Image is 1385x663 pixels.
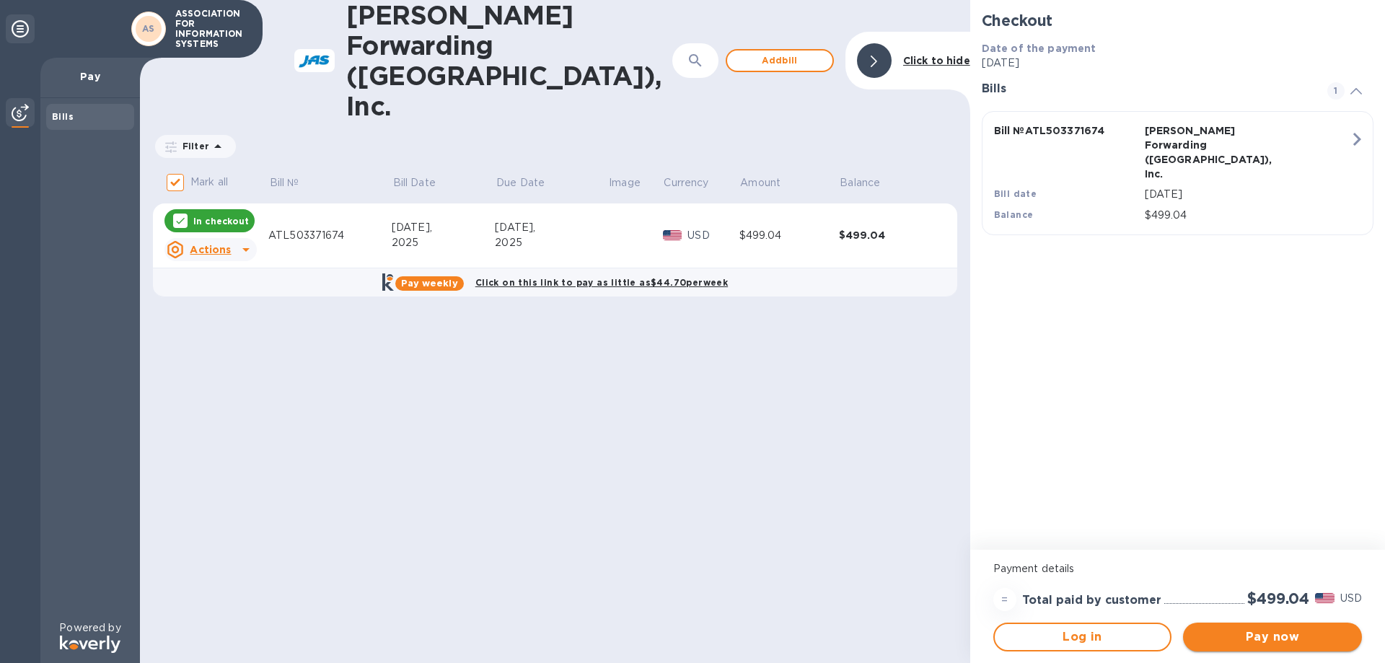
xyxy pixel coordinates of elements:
[982,111,1373,235] button: Bill №ATL503371674[PERSON_NAME] Forwarding ([GEOGRAPHIC_DATA]), Inc.Bill date[DATE]Balance$499.04
[142,23,155,34] b: AS
[739,52,821,69] span: Add bill
[994,123,1139,138] p: Bill № ATL503371674
[393,175,454,190] span: Bill Date
[1195,628,1350,646] span: Pay now
[475,277,728,288] b: Click on this link to pay as little as $44.70 per week
[1145,187,1350,202] p: [DATE]
[1340,591,1362,606] p: USD
[739,228,839,243] div: $499.04
[664,175,708,190] p: Currency
[726,49,834,72] button: Addbill
[663,230,682,240] img: USD
[740,175,781,190] p: Amount
[193,215,249,227] p: In checkout
[982,12,1373,30] h2: Checkout
[392,235,495,250] div: 2025
[59,620,120,636] p: Powered by
[839,228,938,242] div: $499.04
[994,188,1037,199] b: Bill date
[496,175,545,190] p: Due Date
[993,588,1016,611] div: =
[1247,589,1309,607] h2: $499.04
[609,175,641,190] p: Image
[190,244,231,255] u: Actions
[270,175,299,190] p: Bill №
[993,623,1172,651] button: Log in
[175,9,247,49] p: ASSOCIATION FOR INFORMATION SYSTEMS
[1022,594,1161,607] h3: Total paid by customer
[840,175,880,190] p: Balance
[393,175,436,190] p: Bill Date
[268,228,392,243] div: ATL503371674
[982,56,1373,71] p: [DATE]
[495,220,607,235] div: [DATE],
[270,175,318,190] span: Bill №
[1315,593,1335,603] img: USD
[392,220,495,235] div: [DATE],
[1145,123,1290,181] p: [PERSON_NAME] Forwarding ([GEOGRAPHIC_DATA]), Inc.
[687,228,739,243] p: USD
[52,69,128,84] p: Pay
[982,43,1096,54] b: Date of the payment
[1183,623,1362,651] button: Pay now
[495,235,607,250] div: 2025
[982,82,1310,96] h3: Bills
[52,111,74,122] b: Bills
[496,175,563,190] span: Due Date
[60,636,120,653] img: Logo
[1006,628,1159,646] span: Log in
[1327,82,1345,100] span: 1
[840,175,899,190] span: Balance
[1145,208,1350,223] p: $499.04
[190,175,228,190] p: Mark all
[401,278,458,289] b: Pay weekly
[740,175,799,190] span: Amount
[177,140,209,152] p: Filter
[994,209,1034,220] b: Balance
[903,55,970,66] b: Click to hide
[993,561,1362,576] p: Payment details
